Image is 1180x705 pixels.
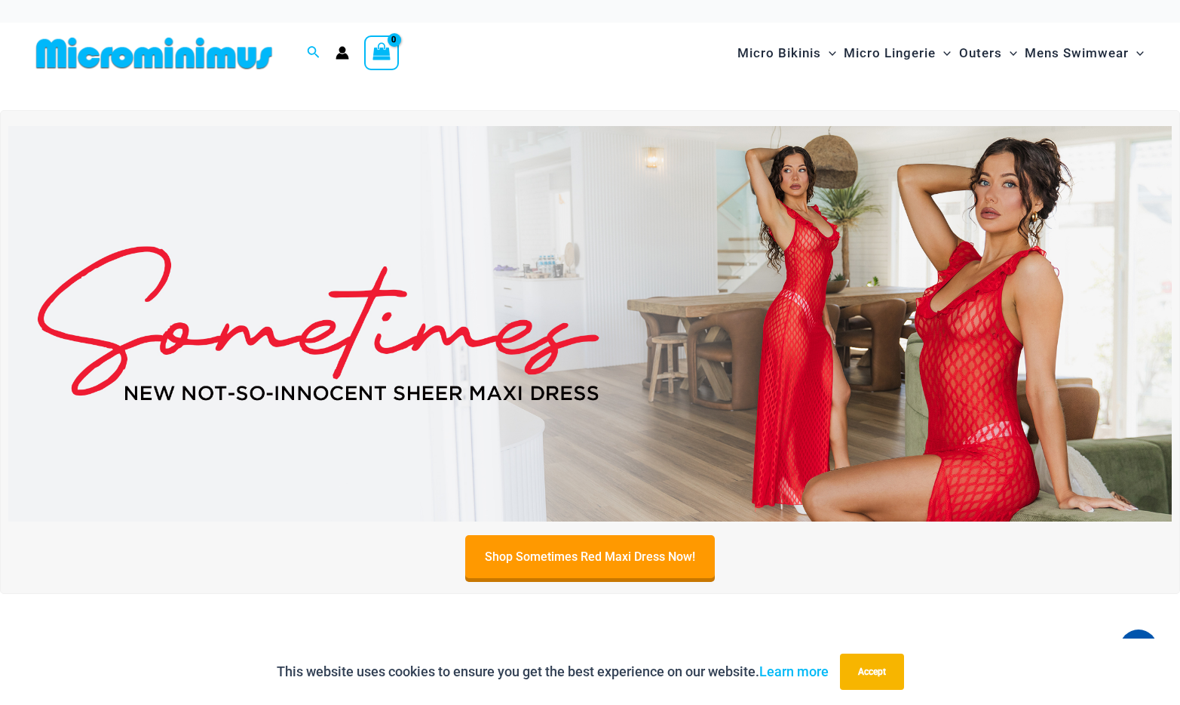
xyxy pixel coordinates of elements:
a: OutersMenu ToggleMenu Toggle [955,30,1021,76]
span: Micro Lingerie [844,34,936,72]
a: Micro LingerieMenu ToggleMenu Toggle [840,30,955,76]
a: Micro BikinisMenu ToggleMenu Toggle [734,30,840,76]
span: Menu Toggle [1002,34,1017,72]
img: Sometimes Red Maxi Dress [8,126,1172,522]
span: Outers [959,34,1002,72]
img: MM SHOP LOGO FLAT [30,36,278,70]
button: Accept [840,654,904,690]
nav: Site Navigation [731,28,1150,79]
a: Learn more [759,663,829,679]
span: Menu Toggle [821,34,836,72]
a: View Shopping Cart, empty [364,35,399,70]
p: This website uses cookies to ensure you get the best experience on our website. [277,660,829,683]
a: Shop Sometimes Red Maxi Dress Now! [465,535,715,578]
a: Search icon link [307,44,320,63]
span: Menu Toggle [936,34,951,72]
span: Micro Bikinis [737,34,821,72]
a: Mens SwimwearMenu ToggleMenu Toggle [1021,30,1148,76]
a: Account icon link [336,46,349,60]
span: Menu Toggle [1129,34,1144,72]
span: Mens Swimwear [1025,34,1129,72]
